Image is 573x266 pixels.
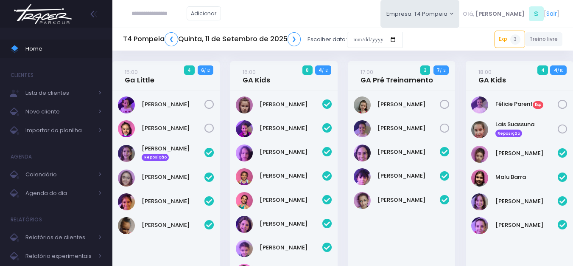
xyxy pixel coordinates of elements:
a: Treino livre [525,32,563,46]
h4: Clientes [11,67,34,84]
img: Emilia Rodrigues [471,146,488,163]
img: Lais Suassuna [471,121,488,138]
span: Exp [533,101,544,109]
span: Relatórios de clientes [25,232,93,243]
a: [PERSON_NAME] [377,124,440,133]
img: Helena Ongarato Amorim Silva [118,193,135,210]
small: / 12 [204,68,210,73]
small: 16:00 [243,68,256,76]
h5: T4 Pompeia Quinta, 11 de Setembro de 2025 [123,32,301,46]
strong: 7 [437,67,440,74]
small: 18:00 [478,68,492,76]
img: Alice Mattos [118,96,135,113]
img: Liz Helvadjian [236,240,253,257]
img: Antonella Zappa Marques [118,145,135,162]
a: [PERSON_NAME] [142,173,204,181]
a: [PERSON_NAME] [260,196,322,204]
strong: 4 [554,67,557,74]
a: [PERSON_NAME] [142,221,204,229]
strong: 6 [201,67,204,74]
span: 3 [510,34,520,45]
span: 4 [537,65,548,75]
a: 17:00GA Pré Treinamento [361,68,433,85]
small: / 12 [322,68,327,73]
span: Reposição [142,154,169,161]
a: 16:00GA Kids [243,68,270,85]
span: Agenda do dia [25,188,93,199]
span: Importar da planilha [25,125,93,136]
a: [PERSON_NAME] [260,124,322,133]
a: [PERSON_NAME] [495,221,558,229]
img: Lara Souza [236,192,253,209]
img: Isabela Inocentini Pivovar [236,168,253,185]
a: [PERSON_NAME] [260,243,322,252]
a: [PERSON_NAME] [260,148,322,156]
img: LIZ WHITAKER DE ALMEIDA BORGES [354,120,371,137]
span: Novo cliente [25,106,93,117]
img: Gabriela Jordão Natacci [236,144,253,161]
img: Eloah Meneguim Tenorio [118,170,135,187]
small: 15:00 [125,68,138,76]
a: 15:00Ga Little [125,68,154,85]
img: Isabela dela plata souza [354,168,371,185]
a: Adicionar [187,6,221,20]
div: [ ] [459,4,562,23]
img: Félicie parent [471,96,488,113]
a: [PERSON_NAME] [377,100,440,109]
img: Antonia Landmann [236,96,253,113]
small: / 12 [440,68,445,73]
a: 18:00GA Kids [478,68,506,85]
span: Lista de clientes [25,88,93,99]
img: Diana Rosa Oliveira [236,120,253,137]
a: Sair [546,9,557,18]
h4: Agenda [11,148,32,165]
small: 17:00 [361,68,373,76]
img: Melissa Gouveia [471,193,488,210]
a: ❯ [288,32,301,46]
span: Reposição [495,130,523,137]
span: 8 [302,65,313,75]
a: [PERSON_NAME] Reposição [142,144,204,161]
a: [PERSON_NAME] [377,196,440,204]
a: [PERSON_NAME] [142,197,204,206]
img: Rafaella Westphalen Porto Ravasi [471,217,488,234]
small: / 10 [557,68,563,73]
a: [PERSON_NAME] [495,197,558,206]
img: Sophia Crispi Marques dos Santos [118,217,135,234]
a: Félicie ParentExp [495,100,558,108]
img: Laura Novaes Abud [236,216,253,233]
span: 3 [420,65,430,75]
a: Exp3 [495,31,525,48]
a: Lais Suassuna Reposição [495,120,558,137]
img: Júlia Meneguim Merlo [118,120,135,137]
a: ❮ [165,32,178,46]
span: Home [25,43,102,54]
a: Malu Barra [495,173,558,181]
span: Olá, [463,10,474,18]
span: [PERSON_NAME] [475,10,525,18]
a: [PERSON_NAME] [142,124,204,133]
span: Relatório experimentais [25,251,93,262]
span: 4 [184,65,195,75]
img: Ivy Miki Miessa Guadanuci [354,192,371,209]
h4: Relatórios [11,211,42,228]
a: [PERSON_NAME] [260,172,322,180]
a: [PERSON_NAME] [377,148,440,156]
strong: 4 [319,67,322,74]
img: Ana carolina marucci [354,96,371,113]
a: [PERSON_NAME] [377,172,440,180]
a: [PERSON_NAME] [260,220,322,228]
img: Antonella Rossi Paes Previtalli [354,144,371,161]
span: Calendário [25,169,93,180]
img: Malu Barra Guirro [471,170,488,187]
a: [PERSON_NAME] [495,149,558,158]
a: [PERSON_NAME] [142,100,204,109]
div: Escolher data: [123,30,402,49]
a: [PERSON_NAME] [260,100,322,109]
span: S [529,6,544,21]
